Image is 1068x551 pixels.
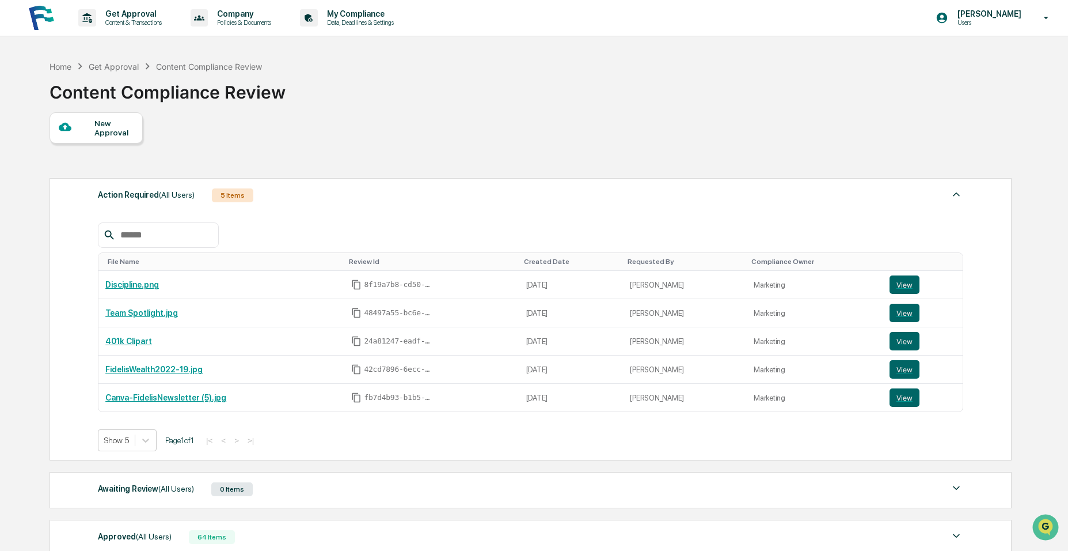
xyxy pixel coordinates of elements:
[23,167,73,179] span: Data Lookup
[212,188,253,202] div: 5 Items
[165,436,194,445] span: Page 1 of 1
[351,308,362,318] span: Copy Id
[747,327,883,356] td: Marketing
[189,530,235,544] div: 64 Items
[364,393,433,402] span: fb7d4b93-b1b5-4e77-818c-5bee61615aee
[948,9,1027,18] p: [PERSON_NAME]
[158,484,194,493] span: (All Users)
[105,308,178,318] a: Team Spotlight.jpg
[623,384,747,412] td: [PERSON_NAME]
[519,271,624,299] td: [DATE]
[949,187,963,201] img: caret
[890,360,919,379] button: View
[23,145,74,157] span: Preclearance
[39,100,146,109] div: We're available if you need us!
[81,195,139,204] a: Powered byPylon
[98,529,172,544] div: Approved
[890,360,956,379] a: View
[747,271,883,299] td: Marketing
[94,119,133,137] div: New Approval
[96,18,168,27] p: Content & Transactions
[1031,513,1062,544] iframe: Open customer support
[318,9,400,18] p: My Compliance
[12,88,32,109] img: 1746055101610-c473b297-6a78-478c-a979-82029cc54cd1
[519,384,624,412] td: [DATE]
[83,146,93,156] div: 🗄️
[105,393,226,402] a: Canva-FidelisNewsletter (5).jpg
[351,364,362,375] span: Copy Id
[12,146,21,156] div: 🖐️
[28,4,55,32] img: logo
[892,258,958,266] div: Toggle SortBy
[747,299,883,327] td: Marketing
[890,332,919,350] button: View
[108,258,340,266] div: Toggle SortBy
[203,436,216,446] button: |<
[890,388,919,407] button: View
[890,275,919,294] button: View
[351,336,362,346] span: Copy Id
[50,73,286,103] div: Content Compliance Review
[628,258,742,266] div: Toggle SortBy
[747,384,883,412] td: Marketing
[244,436,257,446] button: >|
[208,18,277,27] p: Policies & Documents
[196,92,210,105] button: Start new chat
[364,280,433,289] span: 8f19a7b8-cd50-4e69-8430-d55cd8dd963e
[890,275,956,294] a: View
[39,88,189,100] div: Start new chat
[318,18,400,27] p: Data, Deadlines & Settings
[218,436,229,446] button: <
[231,436,242,446] button: >
[159,190,195,199] span: (All Users)
[890,304,956,322] a: View
[364,308,433,318] span: 48497a55-bc6e-416c-8412-18663c5788d4
[50,62,71,71] div: Home
[623,271,747,299] td: [PERSON_NAME]
[7,141,79,161] a: 🖐️Preclearance
[890,304,919,322] button: View
[98,187,195,202] div: Action Required
[96,9,168,18] p: Get Approval
[211,482,253,496] div: 0 Items
[623,356,747,384] td: [PERSON_NAME]
[949,481,963,495] img: caret
[105,280,159,289] a: Discipline.png
[7,163,77,183] a: 🔎Data Lookup
[136,532,172,541] span: (All Users)
[623,327,747,356] td: [PERSON_NAME]
[364,337,433,346] span: 24a81247-eadf-4a65-aa0e-eb8b48781220
[105,365,203,374] a: FidelisWealth2022-19.jpg
[349,258,514,266] div: Toggle SortBy
[98,481,194,496] div: Awaiting Review
[105,337,152,346] a: 401k Clipart
[351,393,362,403] span: Copy Id
[890,388,956,407] a: View
[12,24,210,43] p: How can we help?
[949,529,963,543] img: caret
[948,18,1027,27] p: Users
[12,168,21,178] div: 🔎
[519,327,624,356] td: [DATE]
[751,258,878,266] div: Toggle SortBy
[79,141,147,161] a: 🗄️Attestations
[890,332,956,350] a: View
[519,299,624,327] td: [DATE]
[95,145,143,157] span: Attestations
[156,62,262,71] div: Content Compliance Review
[115,195,139,204] span: Pylon
[208,9,277,18] p: Company
[364,365,433,374] span: 42cd7896-6ecc-4aec-8969-904c62f5187e
[623,299,747,327] td: [PERSON_NAME]
[747,356,883,384] td: Marketing
[89,62,139,71] div: Get Approval
[524,258,619,266] div: Toggle SortBy
[351,280,362,290] span: Copy Id
[519,356,624,384] td: [DATE]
